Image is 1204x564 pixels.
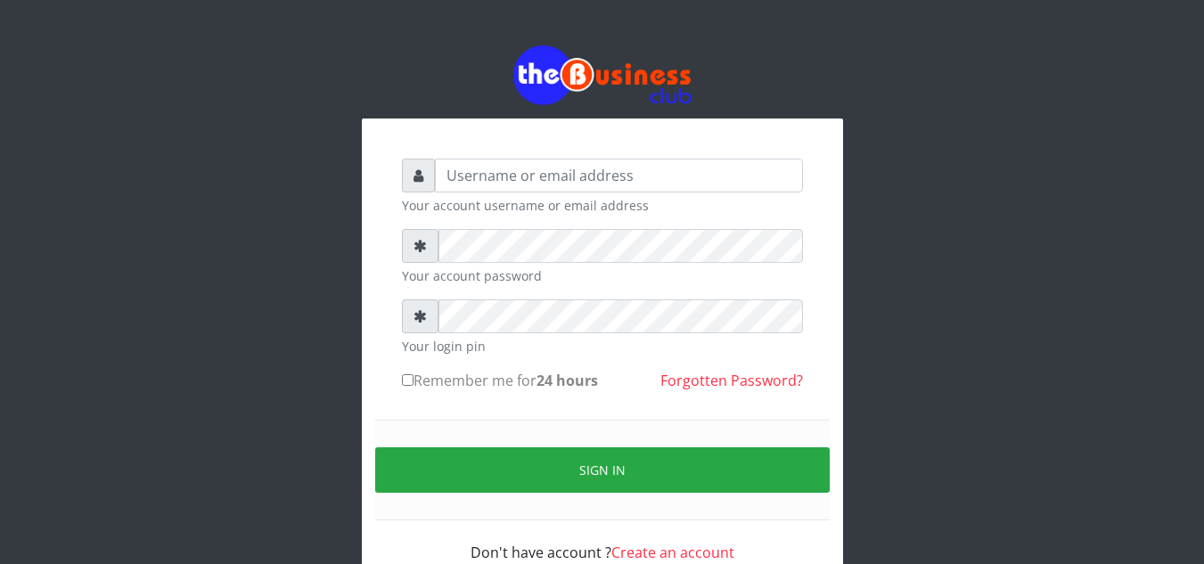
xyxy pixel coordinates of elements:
small: Your account password [402,266,803,285]
button: Sign in [375,447,830,493]
small: Your account username or email address [402,196,803,215]
a: Forgotten Password? [660,371,803,390]
a: Create an account [611,543,734,562]
label: Remember me for [402,370,598,391]
b: 24 hours [536,371,598,390]
small: Your login pin [402,337,803,356]
input: Remember me for24 hours [402,374,414,386]
input: Username or email address [435,159,803,192]
div: Don't have account ? [402,520,803,563]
